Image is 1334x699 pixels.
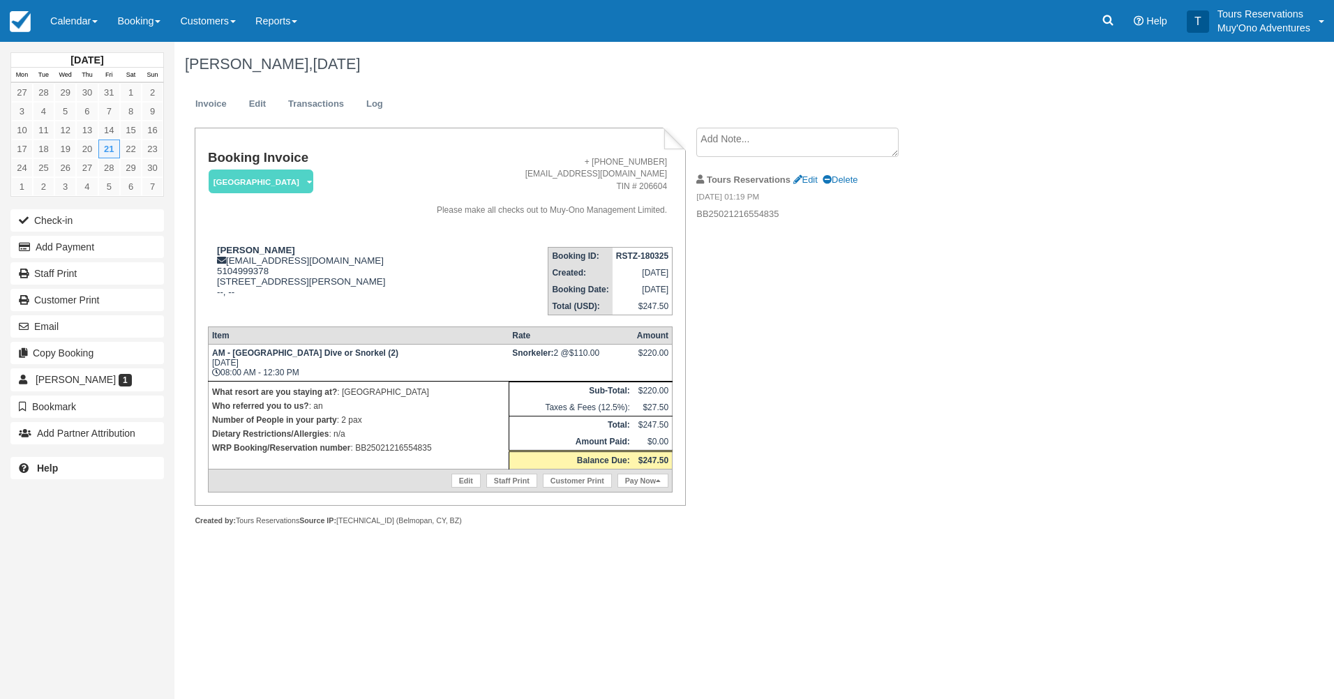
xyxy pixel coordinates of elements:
[120,158,142,177] a: 29
[548,264,613,281] th: Created:
[98,102,120,121] a: 7
[208,344,509,381] td: [DATE] 08:00 AM - 12:30 PM
[76,68,98,83] th: Thu
[634,416,673,433] td: $247.50
[54,158,76,177] a: 26
[120,177,142,196] a: 6
[212,387,337,397] strong: What resort are you staying at?
[10,209,164,232] button: Check-in
[142,83,163,102] a: 2
[509,433,634,451] th: Amount Paid:
[638,456,668,465] strong: $247.50
[10,262,164,285] a: Staff Print
[120,121,142,140] a: 15
[10,457,164,479] a: Help
[10,236,164,258] button: Add Payment
[451,474,481,488] a: Edit
[33,177,54,196] a: 2
[70,54,103,66] strong: [DATE]
[119,374,132,386] span: 1
[410,156,667,216] address: + [PHONE_NUMBER] [EMAIL_ADDRESS][DOMAIN_NAME] TIN # 206604 Please make all checks out to Muy-Ono ...
[1146,15,1167,27] span: Help
[707,174,790,185] strong: Tours Reservations
[616,251,668,261] strong: RSTZ-180325
[509,399,634,416] td: Taxes & Fees (12.5%):
[313,55,360,73] span: [DATE]
[98,121,120,140] a: 14
[613,264,673,281] td: [DATE]
[548,281,613,298] th: Booking Date:
[634,433,673,451] td: $0.00
[212,415,337,425] strong: Number of People in your party
[212,348,398,358] strong: AM - [GEOGRAPHIC_DATA] Dive or Snorkel (2)
[823,174,857,185] a: Delete
[120,83,142,102] a: 1
[10,422,164,444] button: Add Partner Attribution
[98,83,120,102] a: 31
[10,315,164,338] button: Email
[76,83,98,102] a: 30
[98,158,120,177] a: 28
[195,516,236,525] strong: Created by:
[212,443,350,453] strong: WRP Booking/Reservation number
[512,348,553,358] strong: Snorkeler
[11,102,33,121] a: 3
[212,429,329,439] strong: Dietary Restrictions/Allergies
[696,208,931,221] p: BB25021216554835
[10,342,164,364] button: Copy Booking
[509,451,634,469] th: Balance Due:
[1187,10,1209,33] div: T
[696,191,931,206] em: [DATE] 01:19 PM
[98,177,120,196] a: 5
[212,385,505,399] p: : [GEOGRAPHIC_DATA]
[613,281,673,298] td: [DATE]
[54,140,76,158] a: 19
[76,158,98,177] a: 27
[54,83,76,102] a: 29
[208,169,308,195] a: [GEOGRAPHIC_DATA]
[569,348,599,358] span: $110.00
[54,177,76,196] a: 3
[37,463,58,474] b: Help
[208,245,405,315] div: [EMAIL_ADDRESS][DOMAIN_NAME] 5104999378 [STREET_ADDRESS][PERSON_NAME] --, --
[793,174,818,185] a: Edit
[10,11,31,32] img: checkfront-main-nav-mini-logo.png
[54,102,76,121] a: 5
[548,298,613,315] th: Total (USD):
[11,68,33,83] th: Mon
[299,516,336,525] strong: Source IP:
[120,102,142,121] a: 8
[142,158,163,177] a: 30
[11,140,33,158] a: 17
[634,399,673,416] td: $27.50
[212,427,505,441] p: : n/a
[195,516,685,526] div: Tours Reservations [TECHNICAL_ID] (Belmopan, CY, BZ)
[486,474,537,488] a: Staff Print
[10,396,164,418] button: Bookmark
[33,83,54,102] a: 28
[634,326,673,344] th: Amount
[76,140,98,158] a: 20
[11,83,33,102] a: 27
[11,121,33,140] a: 10
[120,140,142,158] a: 22
[209,170,313,194] em: [GEOGRAPHIC_DATA]
[543,474,612,488] a: Customer Print
[1217,7,1310,21] p: Tours Reservations
[208,151,405,165] h1: Booking Invoice
[120,68,142,83] th: Sat
[33,158,54,177] a: 25
[637,348,668,369] div: $220.00
[54,121,76,140] a: 12
[33,140,54,158] a: 18
[142,121,163,140] a: 16
[185,56,1164,73] h1: [PERSON_NAME],
[142,102,163,121] a: 9
[185,91,237,118] a: Invoice
[239,91,276,118] a: Edit
[76,121,98,140] a: 13
[54,68,76,83] th: Wed
[1217,21,1310,35] p: Muy'Ono Adventures
[634,382,673,399] td: $220.00
[548,247,613,264] th: Booking ID:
